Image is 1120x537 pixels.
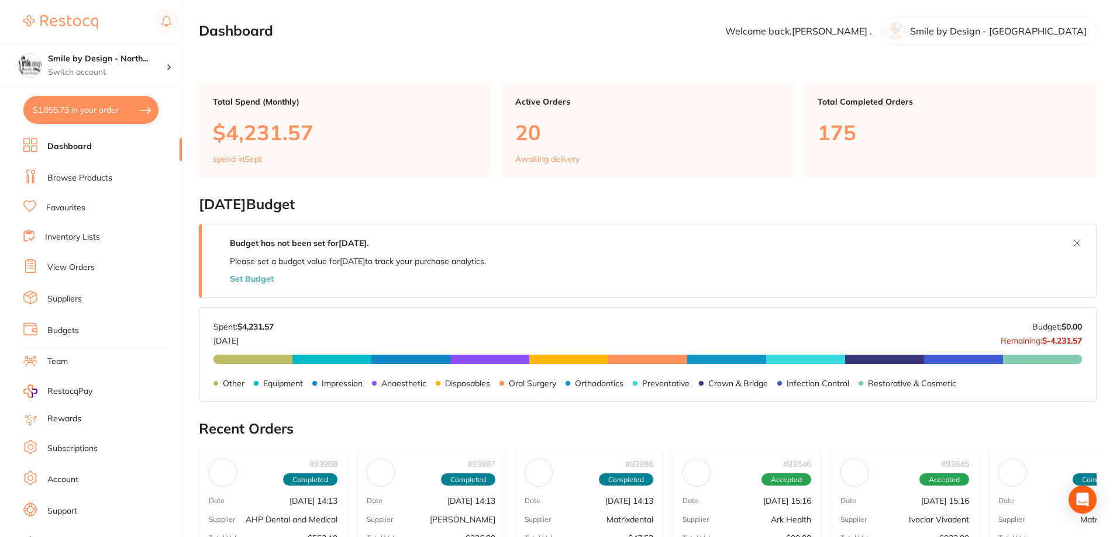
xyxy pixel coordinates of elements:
[525,515,551,524] p: Supplier
[509,378,556,387] p: Oral Surgery
[818,120,1083,144] p: 175
[910,26,1087,36] p: Smile by Design - [GEOGRAPHIC_DATA]
[515,154,580,164] p: Awaiting delivery
[685,462,708,484] img: Ark Health
[213,97,478,106] p: Total Spend (Monthly)
[868,378,956,387] p: Restorative & Cosmetic
[48,67,166,78] p: Switch account
[441,473,495,486] span: Completed
[761,473,811,486] span: Accepted
[683,497,698,505] p: Date
[783,459,811,469] p: # 93646
[1042,335,1082,346] strong: $-4,231.57
[430,515,495,524] p: [PERSON_NAME]
[467,459,495,469] p: # 93987
[47,141,92,153] a: Dashboard
[804,83,1097,178] a: Total Completed Orders175
[213,322,274,331] p: Spent:
[23,96,158,124] button: $1,055.73 in your order
[263,378,303,387] p: Equipment
[47,474,78,486] a: Account
[1062,321,1082,332] strong: $0.00
[47,505,77,517] a: Support
[47,172,112,184] a: Browse Products
[367,497,382,505] p: Date
[921,496,969,505] p: [DATE] 15:16
[501,83,794,178] a: Active Orders20Awaiting delivery
[763,496,811,505] p: [DATE] 15:16
[47,413,81,425] a: Rewards
[199,23,273,39] h2: Dashboard
[708,378,768,387] p: Crown & Bridge
[998,515,1025,524] p: Supplier
[223,378,244,387] p: Other
[818,97,1083,106] p: Total Completed Orders
[322,378,363,387] p: Impression
[199,421,1097,437] h2: Recent Orders
[23,15,98,29] img: Restocq Logo
[18,54,42,77] img: Smile by Design - North Sydney
[367,515,393,524] p: Supplier
[642,378,690,387] p: Preventative
[445,378,490,387] p: Disposables
[209,515,235,524] p: Supplier
[909,515,969,524] p: Ivoclar Vivadent
[230,274,274,283] button: Set Budget
[528,462,550,484] img: Matrixdental
[283,473,337,486] span: Completed
[230,257,486,266] p: Please set a budget value for [DATE] to track your purchase analytics.
[290,496,337,505] p: [DATE] 14:13
[599,473,653,486] span: Completed
[246,515,337,524] p: AHP Dental and Medical
[213,154,262,164] p: spend in Sept
[230,238,368,248] strong: Budget has not been set for [DATE] .
[237,321,274,332] strong: $4,231.57
[525,497,540,505] p: Date
[787,378,849,387] p: Infection Control
[199,196,1097,213] h2: [DATE] Budget
[47,293,82,305] a: Suppliers
[213,120,478,144] p: $4,231.57
[575,378,623,387] p: Orthodontics
[1001,462,1023,484] img: Matrixdental
[515,120,780,144] p: 20
[843,462,866,484] img: Ivoclar Vivadent
[209,497,225,505] p: Date
[213,331,274,345] p: [DATE]
[45,231,100,243] a: Inventory Lists
[447,496,495,505] p: [DATE] 14:13
[46,202,85,214] a: Favourites
[605,496,653,505] p: [DATE] 14:13
[48,53,166,65] h4: Smile by Design - North Sydney
[23,384,37,398] img: RestocqPay
[199,83,492,178] a: Total Spend (Monthly)$4,231.57spend inSept
[47,325,79,337] a: Budgets
[941,459,969,469] p: # 93645
[212,462,234,484] img: AHP Dental and Medical
[47,356,68,368] a: Team
[840,515,867,524] p: Supplier
[47,386,92,397] span: RestocqPay
[1001,331,1082,345] p: Remaining:
[309,459,337,469] p: # 93988
[725,26,872,36] p: Welcome back, [PERSON_NAME] .
[625,459,653,469] p: # 93986
[515,97,780,106] p: Active Orders
[919,473,969,486] span: Accepted
[1069,486,1097,514] div: Open Intercom Messenger
[606,515,653,524] p: Matrixdental
[771,515,811,524] p: Ark Health
[23,384,92,398] a: RestocqPay
[1032,322,1082,331] p: Budget:
[47,262,95,273] a: View Orders
[381,378,426,387] p: Anaesthetic
[683,515,709,524] p: Supplier
[998,497,1014,505] p: Date
[47,443,98,455] a: Subscriptions
[840,497,856,505] p: Date
[370,462,392,484] img: Henry Schein Halas
[23,9,98,36] a: Restocq Logo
